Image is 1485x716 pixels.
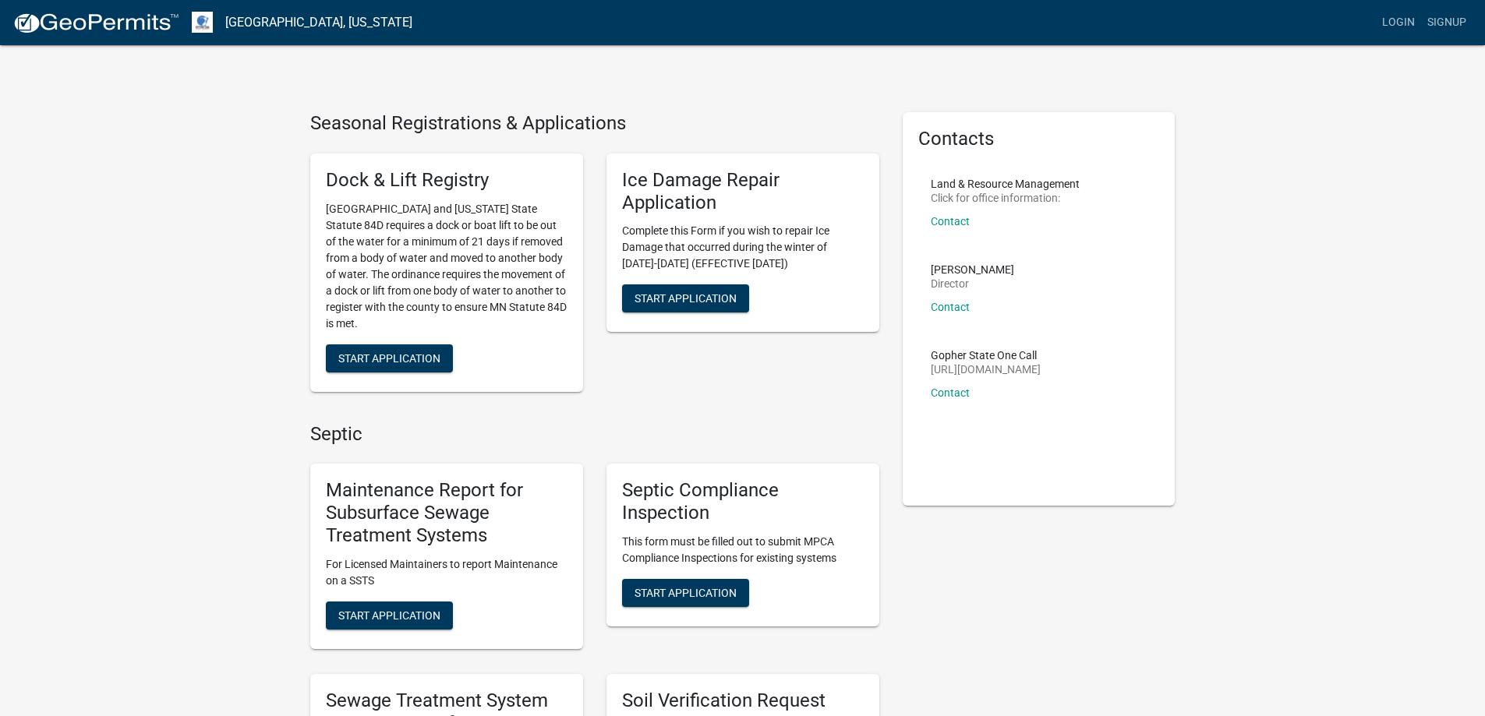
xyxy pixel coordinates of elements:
[931,192,1080,203] p: Click for office information:
[338,608,440,621] span: Start Application
[310,423,879,446] h4: Septic
[338,351,440,364] span: Start Application
[326,601,453,630] button: Start Application
[931,215,970,227] a: Contact
[326,344,453,372] button: Start Application
[931,264,1014,275] p: [PERSON_NAME]
[931,386,970,399] a: Contact
[622,479,864,524] h5: Septic Compliance Inspection
[931,278,1014,289] p: Director
[931,178,1080,189] p: Land & Resource Management
[622,534,864,566] p: This form must be filled out to submit MPCA Compliance Inspections for existing systems
[225,9,412,36] a: [GEOGRAPHIC_DATA], [US_STATE]
[622,690,864,712] h5: Soil Verification Request
[622,579,749,607] button: Start Application
[931,301,970,313] a: Contact
[326,556,567,589] p: For Licensed Maintainers to report Maintenance on a SSTS
[931,350,1041,361] p: Gopher State One Call
[310,112,879,135] h4: Seasonal Registrations & Applications
[192,12,213,33] img: Otter Tail County, Minnesota
[931,364,1041,375] p: [URL][DOMAIN_NAME]
[326,201,567,332] p: [GEOGRAPHIC_DATA] and [US_STATE] State Statute 84D requires a dock or boat lift to be out of the ...
[1421,8,1473,37] a: Signup
[918,128,1160,150] h5: Contacts
[326,479,567,546] h5: Maintenance Report for Subsurface Sewage Treatment Systems
[622,284,749,312] button: Start Application
[1376,8,1421,37] a: Login
[326,169,567,192] h5: Dock & Lift Registry
[635,292,737,305] span: Start Application
[622,169,864,214] h5: Ice Damage Repair Application
[622,223,864,272] p: Complete this Form if you wish to repair Ice Damage that occurred during the winter of [DATE]-[DA...
[635,586,737,598] span: Start Application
